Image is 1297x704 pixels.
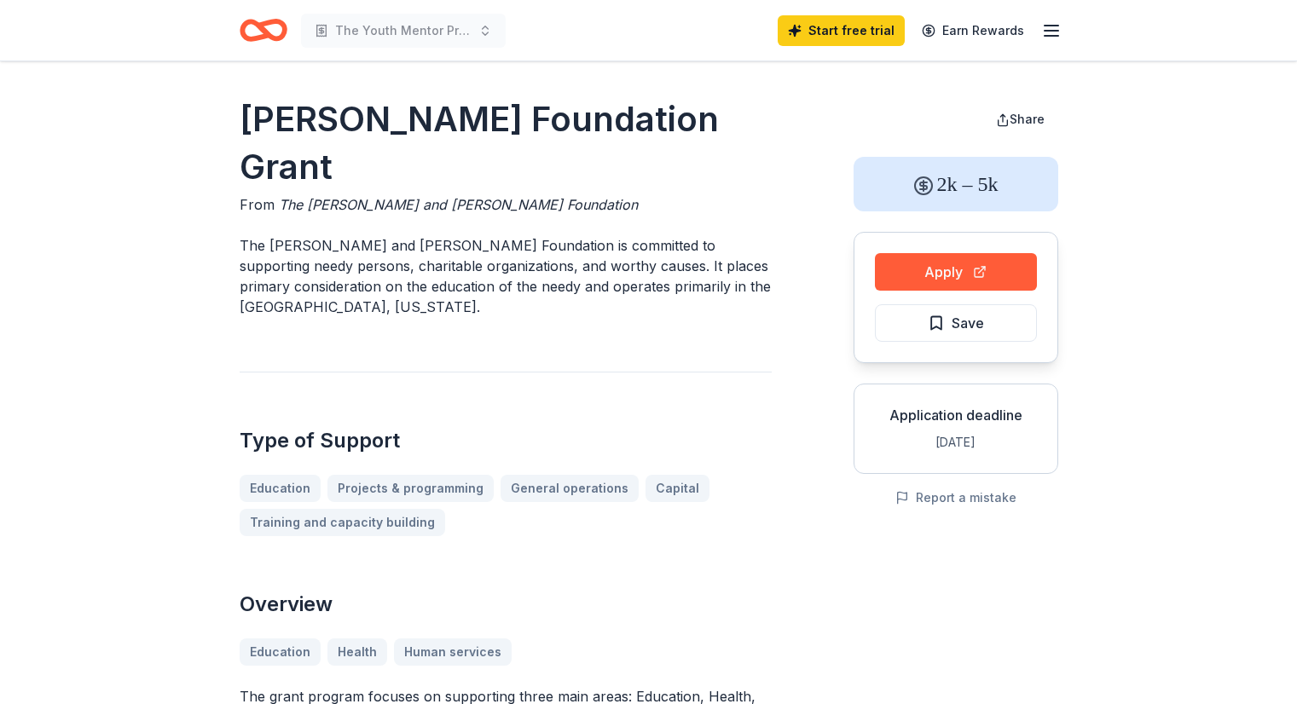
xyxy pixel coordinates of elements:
[240,194,772,215] div: From
[868,432,1044,453] div: [DATE]
[778,15,905,46] a: Start free trial
[646,475,709,502] a: Capital
[868,405,1044,425] div: Application deadline
[895,488,1016,508] button: Report a mistake
[240,10,287,50] a: Home
[875,253,1037,291] button: Apply
[1010,112,1045,126] span: Share
[279,196,638,213] span: The [PERSON_NAME] and [PERSON_NAME] Foundation
[335,20,472,41] span: The Youth Mentor Program
[952,312,984,334] span: Save
[240,475,321,502] a: Education
[240,235,772,317] p: The [PERSON_NAME] and [PERSON_NAME] Foundation is committed to supporting needy persons, charitab...
[240,427,772,454] h2: Type of Support
[854,157,1058,211] div: 2k – 5k
[301,14,506,48] button: The Youth Mentor Program
[875,304,1037,342] button: Save
[982,102,1058,136] button: Share
[240,95,772,191] h1: [PERSON_NAME] Foundation Grant
[501,475,639,502] a: General operations
[327,475,494,502] a: Projects & programming
[240,591,772,618] h2: Overview
[240,509,445,536] a: Training and capacity building
[912,15,1034,46] a: Earn Rewards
